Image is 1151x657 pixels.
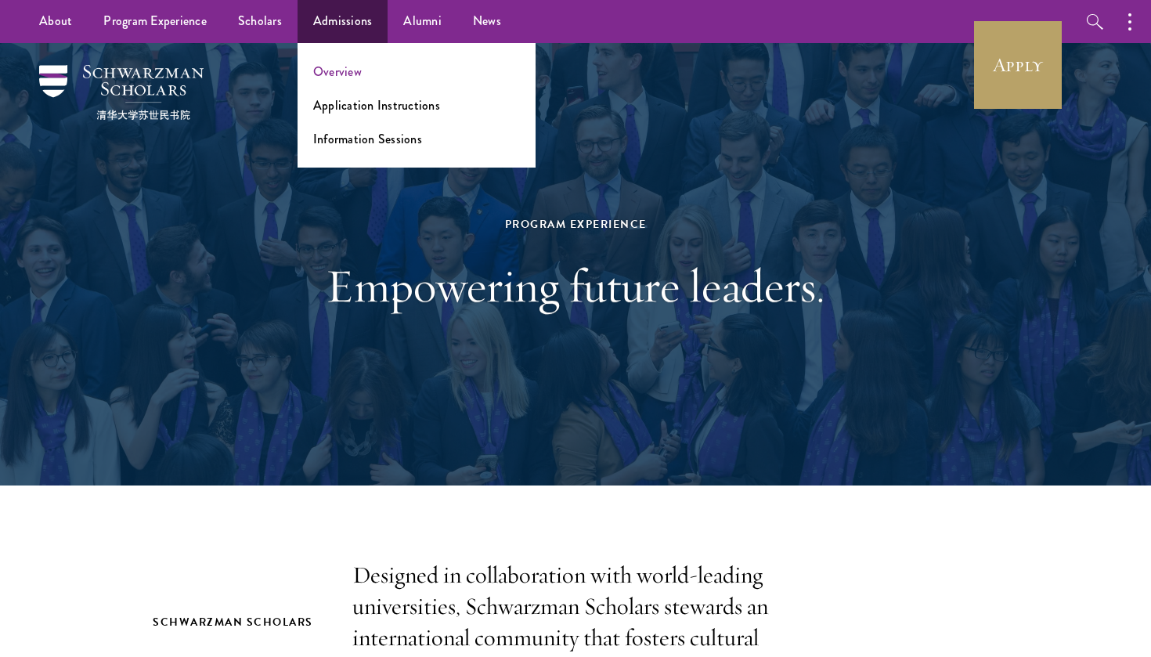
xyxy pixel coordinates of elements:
img: Schwarzman Scholars [39,65,204,120]
a: Overview [313,63,362,81]
h1: Empowering future leaders. [305,258,846,314]
a: Application Instructions [313,96,440,114]
h2: Schwarzman Scholars [153,612,321,632]
a: Information Sessions [313,130,422,148]
div: Program Experience [305,215,846,234]
a: Apply [974,21,1062,109]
